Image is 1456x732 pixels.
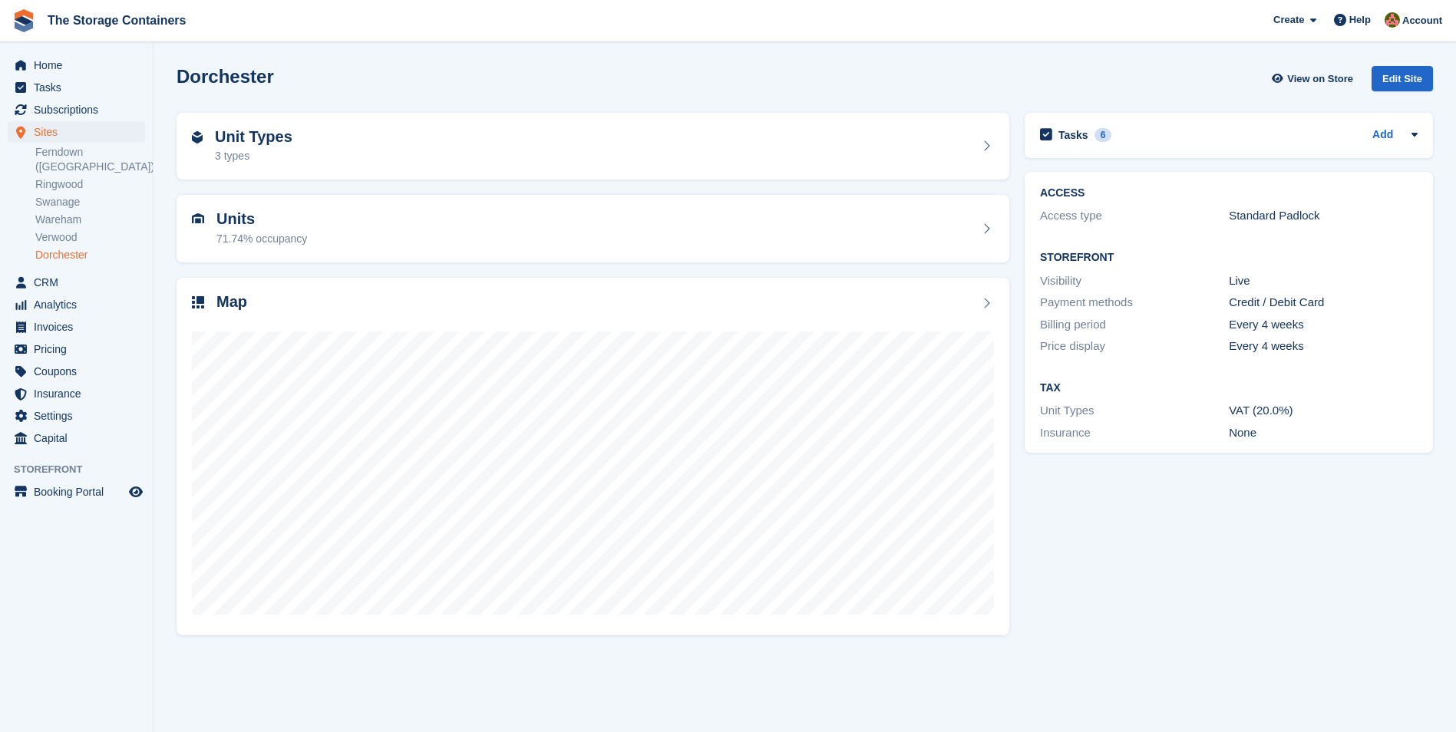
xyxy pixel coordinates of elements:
span: Storefront [14,462,153,477]
div: Access type [1040,207,1229,225]
a: menu [8,54,145,76]
div: VAT (20.0%) [1229,402,1418,420]
h2: Tax [1040,382,1418,394]
span: Capital [34,427,126,449]
h2: Units [216,210,307,228]
img: stora-icon-8386f47178a22dfd0bd8f6a31ec36ba5ce8667c1dd55bd0f319d3a0aa187defe.svg [12,9,35,32]
a: menu [8,121,145,143]
a: menu [8,361,145,382]
span: Help [1349,12,1371,28]
a: menu [8,383,145,404]
span: Tasks [34,77,126,98]
span: Pricing [34,338,126,360]
a: Units 71.74% occupancy [177,195,1009,262]
span: Insurance [34,383,126,404]
a: menu [8,99,145,120]
div: Payment methods [1040,294,1229,312]
a: Dorchester [35,248,145,262]
a: menu [8,405,145,427]
img: Kirsty Simpson [1385,12,1400,28]
img: unit-icn-7be61d7bf1b0ce9d3e12c5938cc71ed9869f7b940bace4675aadf7bd6d80202e.svg [192,213,204,224]
div: Edit Site [1372,66,1433,91]
div: Unit Types [1040,402,1229,420]
a: menu [8,294,145,315]
span: Subscriptions [34,99,126,120]
a: Edit Site [1372,66,1433,97]
a: menu [8,427,145,449]
a: Wareham [35,213,145,227]
a: Add [1372,127,1393,144]
div: Live [1229,272,1418,290]
span: Create [1273,12,1304,28]
div: 3 types [215,148,292,164]
span: Settings [34,405,126,427]
a: The Storage Containers [41,8,192,33]
a: View on Store [1269,66,1359,91]
a: Ringwood [35,177,145,192]
img: unit-type-icn-2b2737a686de81e16bb02015468b77c625bbabd49415b5ef34ead5e3b44a266d.svg [192,131,203,143]
span: Home [34,54,126,76]
div: 6 [1094,128,1112,142]
a: Unit Types 3 types [177,113,1009,180]
span: Booking Portal [34,481,126,503]
div: Every 4 weeks [1229,316,1418,334]
div: Insurance [1040,424,1229,442]
img: map-icn-33ee37083ee616e46c38cad1a60f524a97daa1e2b2c8c0bc3eb3415660979fc1.svg [192,296,204,308]
span: Coupons [34,361,126,382]
div: Visibility [1040,272,1229,290]
a: menu [8,481,145,503]
h2: Dorchester [177,66,274,87]
h2: Storefront [1040,252,1418,264]
div: Price display [1040,338,1229,355]
div: Standard Padlock [1229,207,1418,225]
div: Every 4 weeks [1229,338,1418,355]
a: menu [8,272,145,293]
a: menu [8,338,145,360]
a: Preview store [127,483,145,501]
a: Ferndown ([GEOGRAPHIC_DATA]) [35,145,145,174]
a: Map [177,278,1009,636]
h2: ACCESS [1040,187,1418,199]
div: Credit / Debit Card [1229,294,1418,312]
div: None [1229,424,1418,442]
h2: Unit Types [215,128,292,146]
div: 71.74% occupancy [216,231,307,247]
a: Verwood [35,230,145,245]
a: menu [8,77,145,98]
span: Analytics [34,294,126,315]
span: Sites [34,121,126,143]
div: Billing period [1040,316,1229,334]
span: Invoices [34,316,126,338]
span: CRM [34,272,126,293]
a: Swanage [35,195,145,209]
a: menu [8,316,145,338]
span: Account [1402,13,1442,28]
span: View on Store [1287,71,1353,87]
h2: Map [216,293,247,311]
h2: Tasks [1058,128,1088,142]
